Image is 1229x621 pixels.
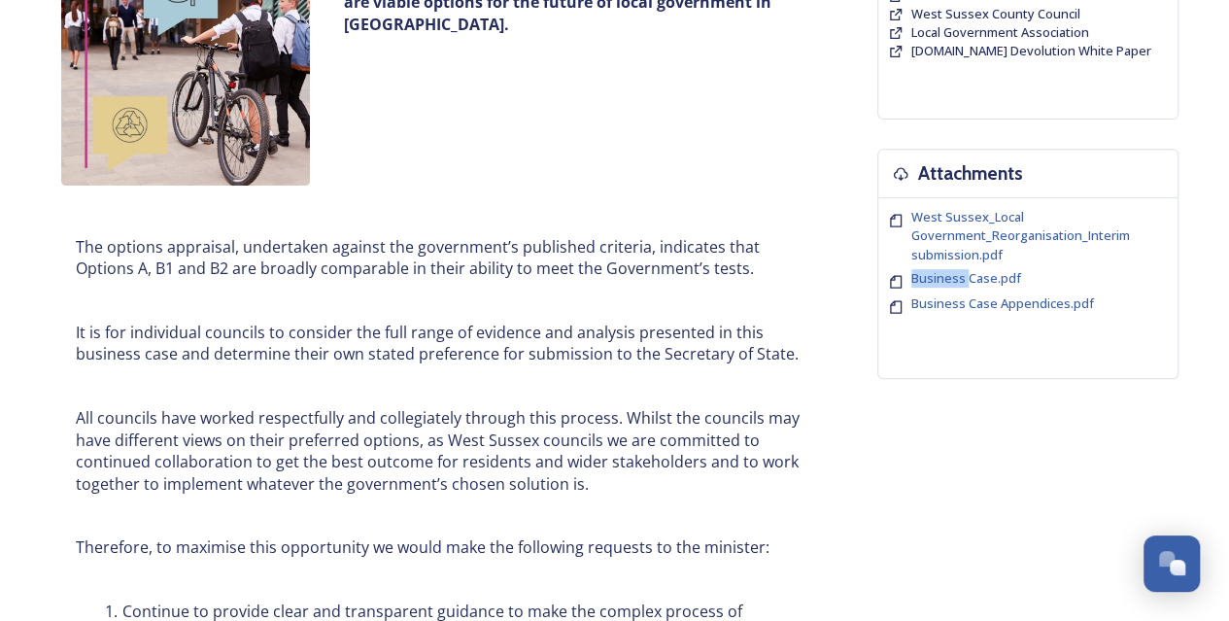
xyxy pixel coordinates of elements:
span: Local Government Association [911,23,1089,41]
p: It is for individual councils to consider the full range of evidence and analysis presented in th... [76,322,814,365]
p: The options appraisal, undertaken against the government’s published criteria, indicates that Opt... [76,236,814,280]
p: Therefore, to maximise this opportunity we would make the following requests to the minister: [76,536,814,559]
a: West Sussex County Council [911,5,1080,23]
span: [DOMAIN_NAME] Devolution White Paper [911,42,1151,59]
span: West Sussex_Local Government_Reorganisation_Interim submission.pdf [911,208,1130,262]
button: Open Chat [1144,535,1200,592]
a: Local Government Association [911,23,1089,42]
a: [DOMAIN_NAME] Devolution White Paper [911,42,1151,60]
p: All councils have worked respectfully and collegiately through this process. Whilst the councils ... [76,407,814,496]
span: Business Case Appendices.pdf [911,294,1094,312]
span: Business Case.pdf [911,269,1021,287]
h3: Attachments [918,159,1023,188]
span: West Sussex County Council [911,5,1080,22]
